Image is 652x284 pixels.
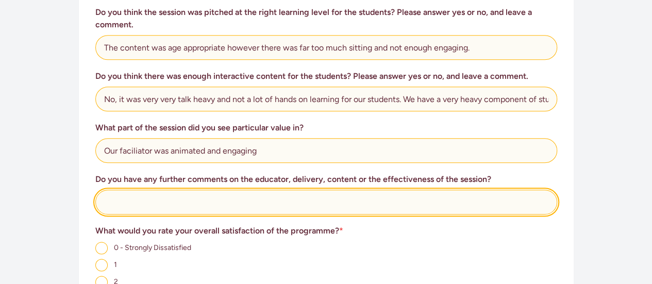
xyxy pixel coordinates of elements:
span: 1 [114,260,117,269]
h3: Do you think there was enough interactive content for the students? Please answer yes or no, and ... [95,70,557,82]
h3: What would you rate your overall satisfaction of the programme? [95,225,557,237]
h3: Do you think the session was pitched at the right learning level for the students? Please answer ... [95,6,557,31]
h3: What part of the session did you see particular value in? [95,122,557,134]
h3: Do you have any further comments on the educator, delivery, content or the effectiveness of the s... [95,173,557,186]
input: 0 - Strongly Dissatisfied [95,242,108,254]
input: 1 [95,259,108,271]
span: 0 - Strongly Dissatisfied [114,243,191,252]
